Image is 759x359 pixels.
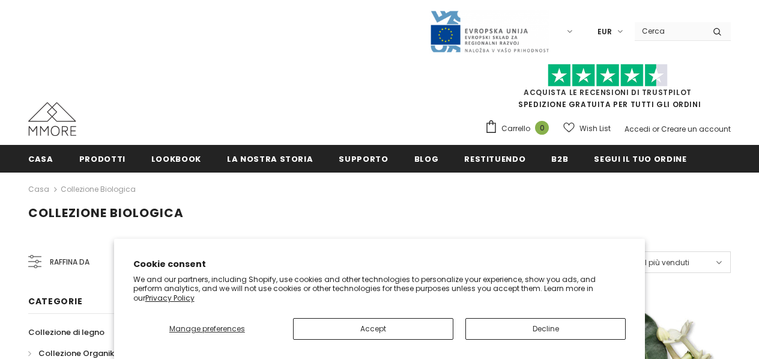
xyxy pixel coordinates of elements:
span: Carrello [501,123,530,135]
span: La nostra storia [227,153,313,165]
span: 0 [535,121,549,135]
img: Casi MMORE [28,102,76,136]
span: Collezione biologica [28,204,184,221]
input: Search Site [635,22,704,40]
span: Casa [28,153,53,165]
h2: Cookie consent [133,258,626,271]
span: B2B [551,153,568,165]
a: Carrello 0 [485,120,555,138]
a: Privacy Policy [145,293,195,303]
a: Creare un account [661,124,731,134]
a: supporto [339,145,388,172]
span: EUR [597,26,612,38]
a: Blog [414,145,439,172]
span: Manage preferences [169,324,245,334]
a: Wish List [563,118,611,139]
a: La nostra storia [227,145,313,172]
a: Casa [28,182,49,197]
span: Prodotti [79,153,125,165]
button: Decline [465,318,626,340]
span: Wish List [579,123,611,135]
span: Raffina da [50,256,89,269]
a: Collezione biologica [61,184,136,194]
span: SPEDIZIONE GRATUITA PER TUTTI GLI ORDINI [485,69,731,109]
a: Collezione di legno [28,322,104,343]
a: Prodotti [79,145,125,172]
span: I più venduti [645,257,689,269]
a: Restituendo [464,145,525,172]
span: Blog [414,153,439,165]
a: Casa [28,145,53,172]
span: Restituendo [464,153,525,165]
p: We and our partners, including Shopify, use cookies and other technologies to personalize your ex... [133,275,626,303]
span: Categorie [28,295,82,307]
span: Segui il tuo ordine [594,153,686,165]
span: Lookbook [151,153,201,165]
img: Fidati di Pilot Stars [548,64,668,87]
button: Accept [293,318,453,340]
span: or [652,124,659,134]
a: B2B [551,145,568,172]
img: Javni Razpis [429,10,549,54]
a: Lookbook [151,145,201,172]
a: Accedi [624,124,650,134]
a: Acquista le recensioni di TrustPilot [524,87,692,97]
a: Javni Razpis [429,26,549,36]
span: supporto [339,153,388,165]
span: Collezione Organika [38,348,119,359]
button: Manage preferences [133,318,281,340]
span: Collezione di legno [28,327,104,338]
a: Segui il tuo ordine [594,145,686,172]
